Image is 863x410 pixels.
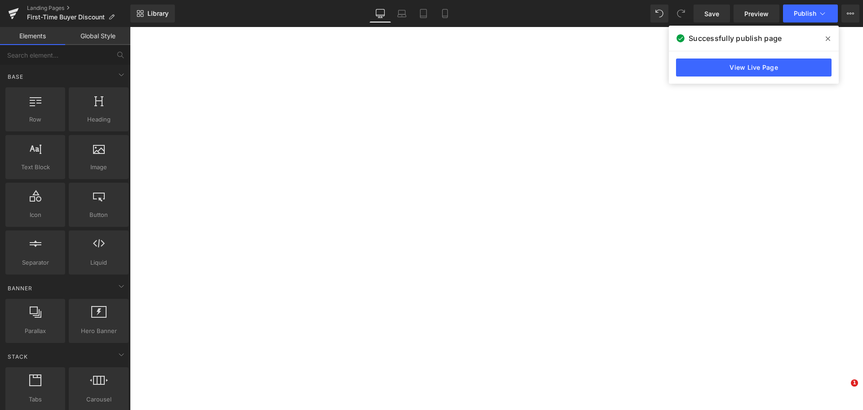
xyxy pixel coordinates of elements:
[71,326,126,336] span: Hero Banner
[676,59,832,77] a: View Live Page
[841,5,859,23] button: More
[734,5,779,23] a: Preview
[71,210,126,220] span: Button
[851,379,858,387] span: 1
[130,5,175,23] a: New Library
[8,395,62,404] span: Tabs
[7,352,29,361] span: Stack
[8,210,62,220] span: Icon
[71,395,126,404] span: Carousel
[391,5,413,23] a: Laptop
[7,72,24,81] span: Base
[8,162,62,172] span: Text Block
[65,27,130,45] a: Global Style
[413,5,434,23] a: Tablet
[27,14,105,21] span: First-Time Buyer Discount
[8,115,62,124] span: Row
[8,326,62,336] span: Parallax
[672,5,690,23] button: Redo
[8,258,62,267] span: Separator
[689,33,782,44] span: Successfully publish page
[27,5,130,12] a: Landing Pages
[704,9,719,18] span: Save
[369,5,391,23] a: Desktop
[147,9,169,18] span: Library
[783,5,838,23] button: Publish
[7,284,33,293] span: Banner
[71,258,126,267] span: Liquid
[744,9,769,18] span: Preview
[794,10,816,17] span: Publish
[832,379,854,401] iframe: Intercom live chat
[71,162,126,172] span: Image
[434,5,456,23] a: Mobile
[650,5,668,23] button: Undo
[71,115,126,124] span: Heading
